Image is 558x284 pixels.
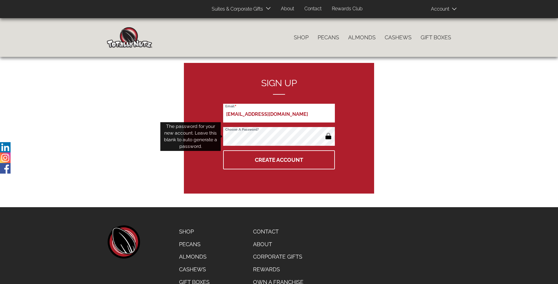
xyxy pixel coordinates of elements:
a: Shop [289,31,313,44]
a: Rewards Club [327,3,367,15]
a: Contact [300,3,326,15]
a: Cashews [380,31,416,44]
a: Corporate Gifts [249,250,308,263]
a: About [249,238,308,251]
a: About [276,3,299,15]
a: Cashews [175,263,214,276]
a: Gift Boxes [416,31,456,44]
div: The password for your new account. Leave this blank to auto generate a password. [160,122,221,151]
img: Home [107,27,152,48]
a: Pecans [313,31,344,44]
a: Contact [249,225,308,238]
a: home [107,225,140,259]
h2: Sign up [223,78,335,95]
input: Email [223,104,335,122]
a: Rewards [249,263,308,276]
a: Almonds [175,250,214,263]
a: Almonds [344,31,380,44]
button: Create Account [223,150,335,169]
a: Shop [175,225,214,238]
a: Suites & Corporate Gifts [207,3,265,15]
a: Pecans [175,238,214,251]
